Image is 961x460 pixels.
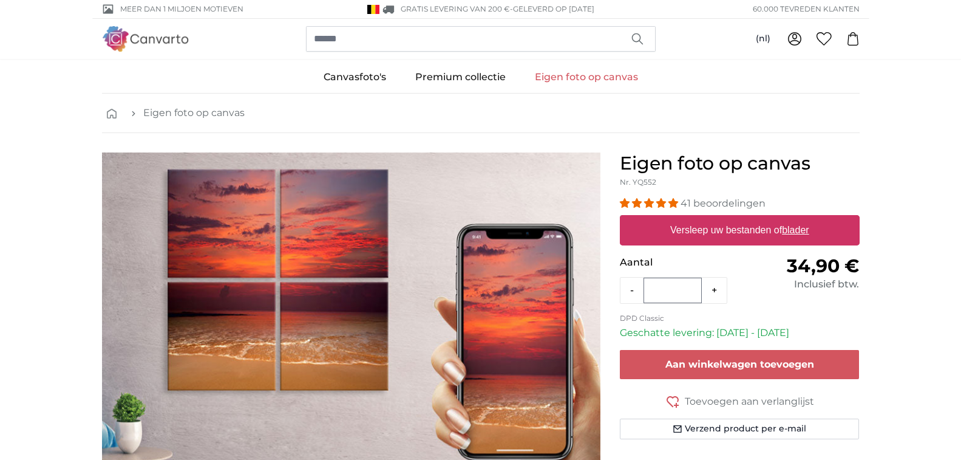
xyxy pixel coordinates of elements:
button: (nl) [746,28,780,50]
nav: breadcrumbs [102,94,860,133]
h1: Eigen foto op canvas [620,153,860,174]
label: Versleep uw bestanden of [665,218,814,242]
u: blader [782,225,809,235]
div: Inclusief btw. [739,277,859,292]
a: Eigen foto op canvas [143,106,245,120]
button: - [620,278,643,303]
p: Geschatte levering: [DATE] - [DATE] [620,326,860,340]
span: - [510,4,594,13]
a: Eigen foto op canvas [520,61,653,93]
p: DPD Classic [620,314,860,323]
span: Meer dan 1 miljoen motieven [120,4,243,15]
button: + [702,278,727,303]
p: Aantal [620,255,739,270]
span: Toevoegen aan verlanglijst [685,394,814,409]
span: 60.000 tevreden klanten [753,4,860,15]
span: GRATIS levering van 200 € [401,4,510,13]
a: Premium collectie [401,61,520,93]
a: Canvasfoto's [309,61,401,93]
span: 34,90 € [787,255,859,277]
span: Nr. YQ552 [620,177,656,187]
button: Aan winkelwagen toevoegen [620,350,860,379]
span: 4.98 stars [620,197,681,209]
span: Aan winkelwagen toevoegen [665,359,814,370]
button: Toevoegen aan verlanglijst [620,394,860,409]
span: 41 beoordelingen [681,197,766,209]
img: België [367,5,379,14]
img: Canvarto [102,26,189,51]
button: Verzend product per e-mail [620,419,860,439]
span: Geleverd op [DATE] [513,4,594,13]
